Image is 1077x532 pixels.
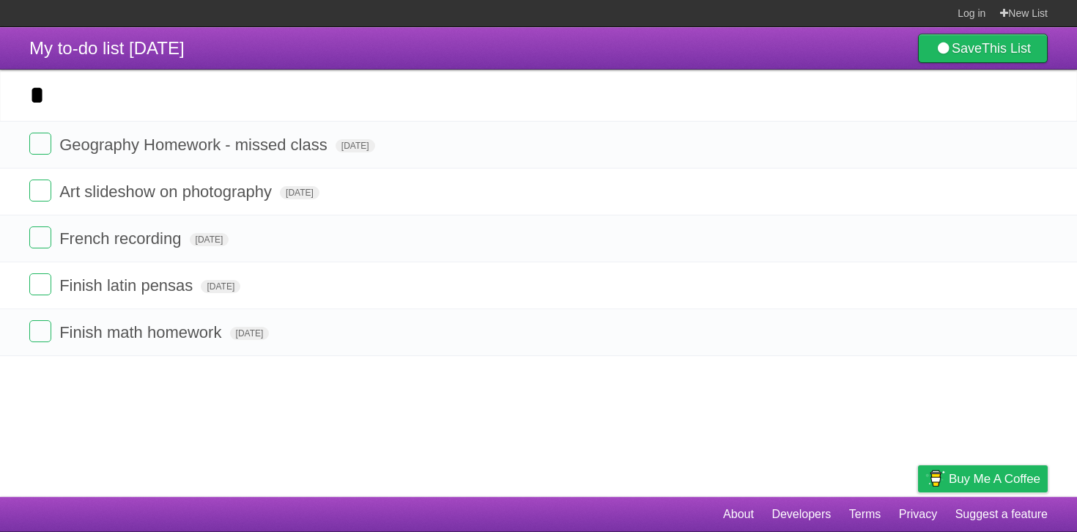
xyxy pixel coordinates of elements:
[59,323,225,341] span: Finish math homework
[918,465,1048,492] a: Buy me a coffee
[918,34,1048,63] a: SaveThis List
[899,500,937,528] a: Privacy
[59,182,275,201] span: Art slideshow on photography
[955,500,1048,528] a: Suggest a feature
[29,133,51,155] label: Done
[230,327,270,340] span: [DATE]
[59,229,185,248] span: French recording
[59,136,331,154] span: Geography Homework - missed class
[925,466,945,491] img: Buy me a coffee
[771,500,831,528] a: Developers
[59,276,196,295] span: Finish latin pensas
[336,139,375,152] span: [DATE]
[723,500,754,528] a: About
[29,38,185,58] span: My to-do list [DATE]
[29,226,51,248] label: Done
[29,273,51,295] label: Done
[849,500,881,528] a: Terms
[201,280,240,293] span: [DATE]
[190,233,229,246] span: [DATE]
[280,186,319,199] span: [DATE]
[29,180,51,202] label: Done
[29,320,51,342] label: Done
[949,466,1040,492] span: Buy me a coffee
[982,41,1031,56] b: This List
